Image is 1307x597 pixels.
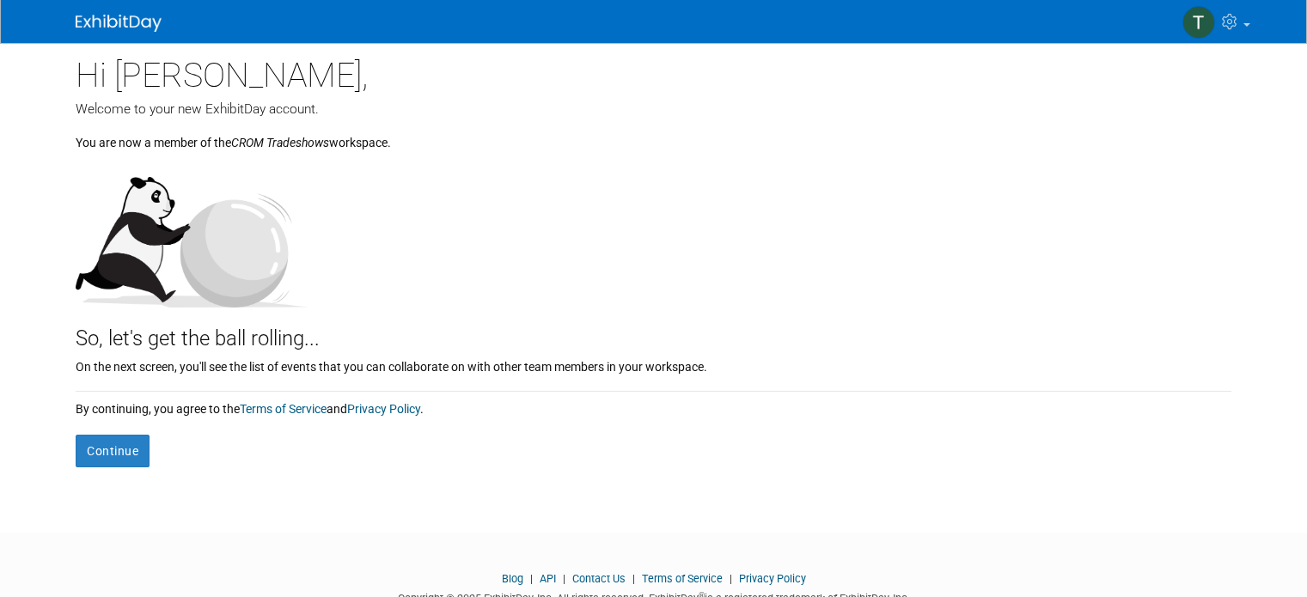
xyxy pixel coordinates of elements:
[526,572,537,585] span: |
[559,572,570,585] span: |
[76,160,308,308] img: Let's get the ball rolling
[231,136,329,149] i: CROM Tradeshows
[642,572,723,585] a: Terms of Service
[76,392,1231,417] div: By continuing, you agree to the and .
[76,354,1231,375] div: On the next screen, you'll see the list of events that you can collaborate on with other team mem...
[76,308,1231,354] div: So, let's get the ball rolling...
[502,572,523,585] a: Blog
[76,435,150,467] button: Continue
[540,572,556,585] a: API
[347,402,420,416] a: Privacy Policy
[240,402,327,416] a: Terms of Service
[76,100,1231,119] div: Welcome to your new ExhibitDay account.
[76,15,162,32] img: ExhibitDay
[76,119,1231,151] div: You are now a member of the workspace.
[725,572,736,585] span: |
[628,572,639,585] span: |
[739,572,806,585] a: Privacy Policy
[76,43,1231,100] div: Hi [PERSON_NAME],
[1182,6,1215,39] img: TJ Williams
[572,572,626,585] a: Contact Us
